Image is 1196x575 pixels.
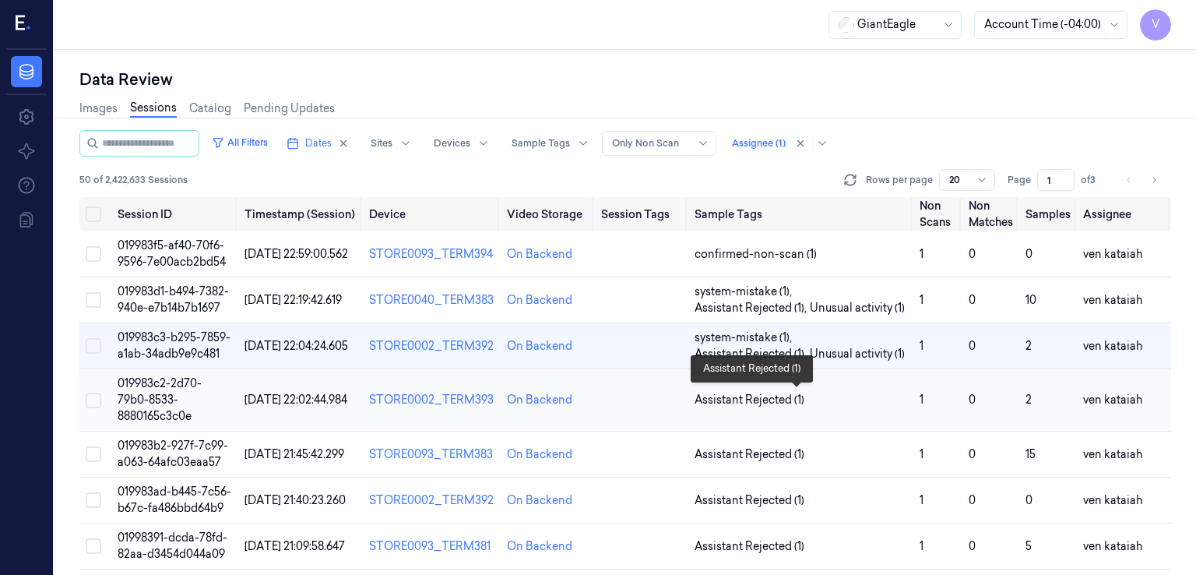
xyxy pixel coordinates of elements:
[1140,9,1171,41] button: V
[86,292,101,308] button: Select row
[86,393,101,408] button: Select row
[118,238,226,269] span: 019983f5-af40-70f6-9596-7e00acb2bd54
[595,197,688,231] th: Session Tags
[244,293,342,307] span: [DATE] 22:19:42.619
[86,492,101,508] button: Select row
[695,392,804,408] span: Assistant Rejected (1)
[79,173,188,187] span: 50 of 2,422,633 Sessions
[244,247,348,261] span: [DATE] 22:59:00.562
[130,100,177,118] a: Sessions
[969,493,976,507] span: 0
[1118,169,1165,191] nav: pagination
[695,346,810,362] span: Assistant Rejected (1) ,
[688,197,914,231] th: Sample Tags
[695,492,804,509] span: Assistant Rejected (1)
[369,446,494,463] div: STORE0093_TERM383
[244,339,348,353] span: [DATE] 22:04:24.605
[1083,339,1142,353] span: ven kataiah
[507,246,572,263] div: On Backend
[1083,447,1142,461] span: ven kataiah
[1083,539,1142,553] span: ven kataiah
[1083,393,1142,407] span: ven kataiah
[280,131,355,156] button: Dates
[507,446,572,463] div: On Backend
[695,300,810,316] span: Assistant Rejected (1) ,
[920,447,923,461] span: 1
[810,346,905,362] span: Unusual activity (1)
[920,293,923,307] span: 1
[969,339,976,353] span: 0
[962,197,1019,231] th: Non Matches
[1077,197,1171,231] th: Assignee
[501,197,595,231] th: Video Storage
[969,447,976,461] span: 0
[369,392,494,408] div: STORE0002_TERM393
[920,493,923,507] span: 1
[79,101,118,117] a: Images
[369,538,494,555] div: STORE0093_TERM381
[79,69,1171,90] div: Data Review
[118,439,228,469] span: 019983b2-927f-7c99-a063-64afc03eaa57
[244,539,345,553] span: [DATE] 21:09:58.647
[369,492,494,509] div: STORE0002_TERM392
[507,538,572,555] div: On Backend
[1019,197,1077,231] th: Samples
[920,247,923,261] span: 1
[86,446,101,462] button: Select row
[1025,493,1032,507] span: 0
[695,446,804,463] span: Assistant Rejected (1)
[244,493,346,507] span: [DATE] 21:40:23.260
[86,206,101,222] button: Select all
[118,531,227,561] span: 01998391-dcda-78fd-82aa-d3454d044a09
[118,330,230,361] span: 019983c3-b295-7859-a1ab-34adb9e9c481
[507,338,572,355] div: On Backend
[1025,339,1032,353] span: 2
[1008,173,1031,187] span: Page
[695,330,795,346] span: system-mistake (1) ,
[238,197,364,231] th: Timestamp (Session)
[1025,539,1032,553] span: 5
[86,338,101,354] button: Select row
[969,539,976,553] span: 0
[244,101,335,117] a: Pending Updates
[118,284,229,315] span: 019983d1-b494-7382-940e-e7b14b7b1697
[866,173,933,187] p: Rows per page
[189,101,231,117] a: Catalog
[86,246,101,262] button: Select row
[920,393,923,407] span: 1
[969,393,976,407] span: 0
[507,492,572,509] div: On Backend
[305,136,332,150] span: Dates
[1081,173,1106,187] span: of 3
[1083,493,1142,507] span: ven kataiah
[369,246,494,263] div: STORE0093_TERM394
[1143,169,1165,191] button: Go to next page
[244,393,347,407] span: [DATE] 22:02:44.984
[1025,393,1032,407] span: 2
[920,539,923,553] span: 1
[969,247,976,261] span: 0
[695,246,817,263] span: confirmed-non-scan (1)
[118,376,202,423] span: 019983c2-2d70-79b0-8533-8880165c3c0e
[86,538,101,554] button: Select row
[1083,247,1142,261] span: ven kataiah
[810,300,905,316] span: Unusual activity (1)
[111,197,238,231] th: Session ID
[1025,447,1036,461] span: 15
[1025,293,1036,307] span: 10
[369,338,494,355] div: STORE0002_TERM392
[920,339,923,353] span: 1
[695,284,795,300] span: system-mistake (1) ,
[206,130,274,155] button: All Filters
[1083,293,1142,307] span: ven kataiah
[363,197,501,231] th: Device
[369,292,494,309] div: STORE0040_TERM383
[118,485,231,515] span: 019983ad-b445-7c56-b67c-fa486bbd64b9
[244,447,344,461] span: [DATE] 21:45:42.299
[969,293,976,307] span: 0
[507,392,572,408] div: On Backend
[913,197,962,231] th: Non Scans
[507,292,572,309] div: On Backend
[1025,247,1032,261] span: 0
